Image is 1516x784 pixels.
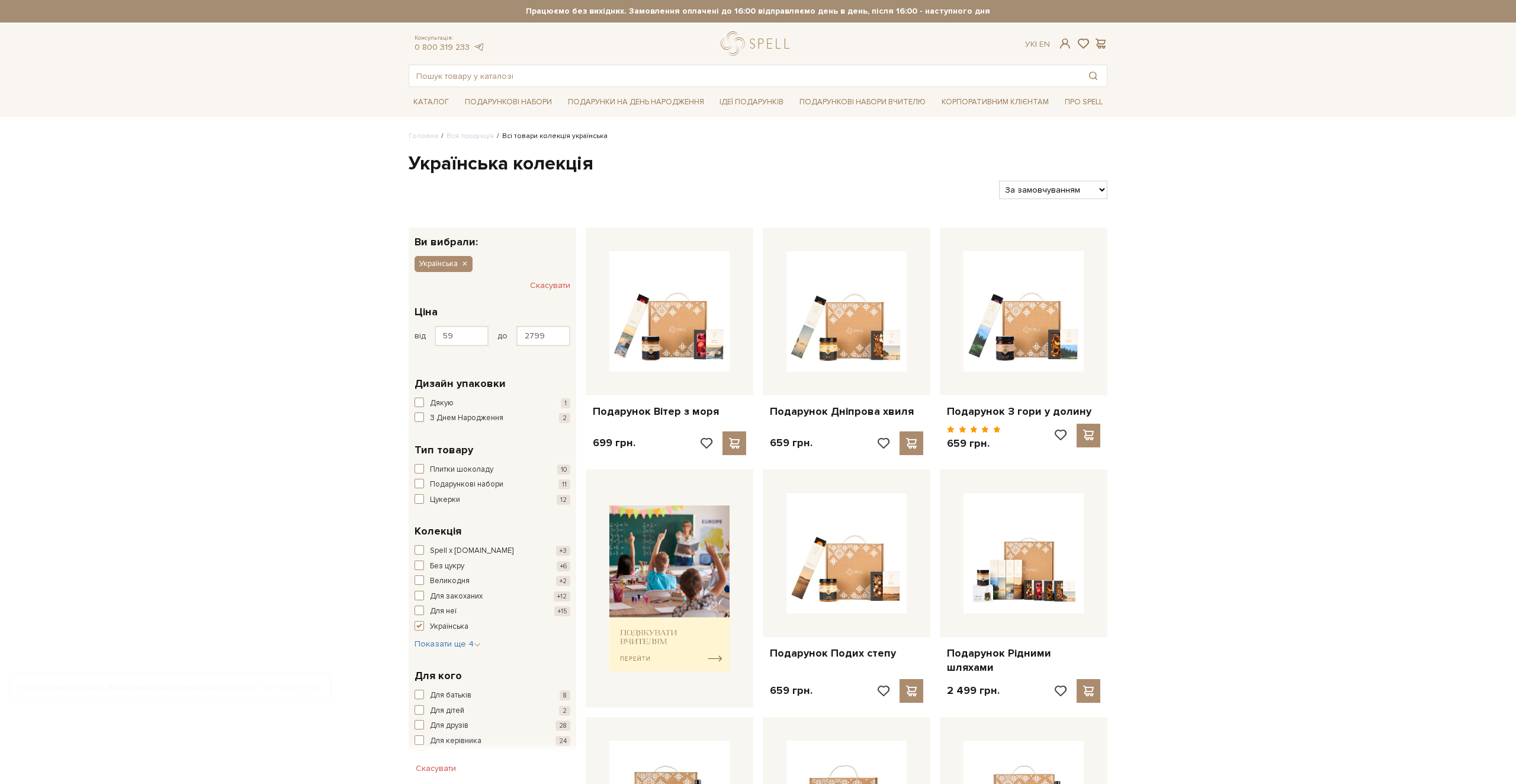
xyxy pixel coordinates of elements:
a: Ідеї подарунків [715,93,788,111]
p: 659 грн. [770,684,812,697]
button: Скасувати [409,759,463,778]
input: Ціна [516,326,570,346]
span: Великодня [430,575,470,587]
span: Для колег [430,750,467,762]
a: Корпоративним клієнтам [937,93,1054,111]
a: En [1039,39,1050,49]
span: Консультація: [415,34,484,42]
span: Колекція [415,523,461,539]
span: Цукерки [430,494,460,506]
span: Для батьків [430,690,471,702]
div: Ук [1025,39,1050,50]
button: Для закоханих +12 [415,591,570,603]
p: 659 грн. [947,437,1001,450]
span: 10 [557,465,570,475]
span: Для кого [415,668,462,684]
span: З Днем Народження [430,412,503,424]
span: 2 [559,706,570,716]
span: від [415,331,426,341]
span: +3 [556,546,570,556]
button: Spell x [DOMAIN_NAME] +3 [415,545,570,557]
span: до [497,331,508,341]
button: Для дітей 2 [415,705,570,717]
button: Для колег 27 [415,750,570,762]
button: Для друзів 28 [415,720,570,732]
a: Подарункові набори Вчителю [795,92,930,112]
span: Для друзів [430,720,468,732]
span: Українська [419,258,458,269]
a: Подарункові набори [460,93,557,111]
a: Подарунок Рідними шляхами [947,647,1100,674]
a: Подарунок Дніпрова хвиля [770,405,923,418]
button: Подарункові набори 11 [415,479,570,491]
h1: Українська колекція [409,152,1107,177]
button: Українська [415,621,570,633]
span: 1 [561,398,570,408]
a: Подарунок З гори у долину [947,405,1100,418]
p: 659 грн. [770,436,812,450]
a: файли cookie [203,682,256,692]
span: +15 [554,606,570,616]
a: Подарунки на День народження [563,93,709,111]
span: +2 [556,576,570,586]
button: З Днем Народження 2 [415,412,570,424]
span: 24 [555,736,570,746]
span: Плитки шоколаду [430,464,493,476]
span: 12 [557,495,570,505]
span: Для закоханих [430,591,483,603]
span: 2 [559,413,570,423]
button: Без цукру +6 [415,561,570,572]
button: Для батьків 8 [415,690,570,702]
button: Плитки шоколаду 10 [415,464,570,476]
span: Дизайн упаковки [415,376,506,392]
span: Spell x [DOMAIN_NAME] [430,545,513,557]
a: Каталог [409,93,454,111]
span: 27 [555,751,570,761]
span: 28 [555,721,570,731]
span: Українська [430,621,468,633]
li: Всі товари колекція українська [494,131,608,142]
button: Для неї +15 [415,606,570,617]
button: Скасувати [530,276,570,295]
span: 11 [558,479,570,489]
a: Вся продукція [447,132,494,140]
button: Дякую 1 [415,398,570,409]
a: 0 800 319 233 [415,42,470,52]
div: Ви вибрали: [409,228,576,247]
strong: Працюємо без вихідних. Замовлення оплачені до 16:00 відправляємо день в день, після 16:00 - насту... [409,6,1107,17]
button: Великодня +2 [415,575,570,587]
a: Про Spell [1060,93,1107,111]
p: 2 499 грн. [947,684,1000,697]
button: Показати ще 4 [415,638,481,650]
button: Цукерки 12 [415,494,570,506]
span: Тип товару [415,442,473,458]
p: 699 грн. [593,436,635,450]
span: +12 [554,591,570,601]
button: Пошук товару у каталозі [1080,65,1107,87]
input: Ціна [435,326,489,346]
span: Без цукру [430,561,464,572]
div: Я дозволяю [DOMAIN_NAME] використовувати [9,682,330,693]
span: Подарункові набори [430,479,503,491]
span: Показати ще 4 [415,639,481,649]
button: Українська [415,256,473,271]
a: Подарунок Вітер з моря [593,405,746,418]
a: logo [721,31,795,56]
a: telegram [473,42,484,52]
span: | [1035,39,1037,49]
span: Для керівника [430,735,481,747]
button: Для керівника 24 [415,735,570,747]
span: Для неї [430,606,457,617]
span: 8 [560,690,570,700]
img: banner [609,505,730,672]
input: Пошук товару у каталозі [409,65,1080,87]
a: Подарунок Подих степу [770,647,923,660]
a: Погоджуюсь [261,682,321,693]
span: Дякую [430,398,454,409]
span: Для дітей [430,705,464,717]
span: Ціна [415,304,438,320]
span: +6 [557,561,570,571]
a: Головна [409,132,438,140]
